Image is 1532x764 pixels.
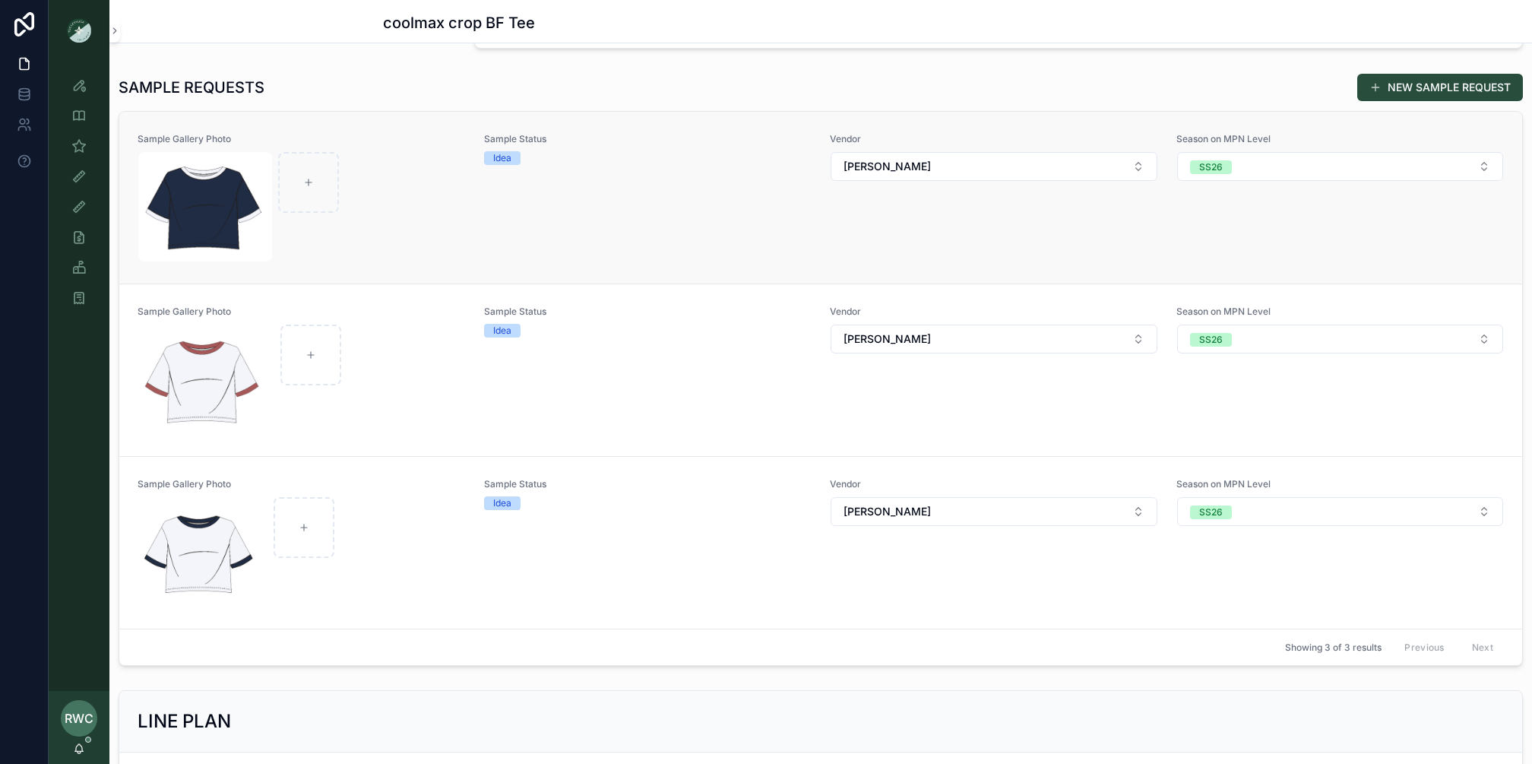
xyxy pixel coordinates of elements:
span: Showing 3 of 3 results [1285,642,1382,654]
span: [PERSON_NAME] [844,331,931,347]
button: Select Button [831,152,1157,181]
span: Vendor [830,306,1158,318]
button: Select Button [831,497,1157,526]
button: Select Button [831,325,1157,353]
span: Sample Gallery Photo [138,133,466,145]
span: Season on MPN Level [1176,133,1505,145]
span: Season on MPN Level [1176,306,1505,318]
span: Sample Gallery Photo [138,306,466,318]
img: App logo [67,18,91,43]
button: Select Button [1177,325,1504,353]
span: [PERSON_NAME] [844,504,931,519]
h1: coolmax crop BF Tee [383,12,535,33]
h2: LINE PLAN [138,709,231,734]
span: [PERSON_NAME] [844,159,931,174]
span: Season on MPN Level [1176,478,1505,490]
button: Select Button [1177,497,1504,526]
span: Sample Status [484,306,812,318]
span: Vendor [830,133,1158,145]
button: NEW SAMPLE REQUEST [1357,74,1523,101]
a: Sample Gallery PhotoScreenshot-2025-08-27-at-11.40.32-PM.pngSample StatusIdeaVendorSelect ButtonS... [119,112,1522,284]
div: SS26 [1199,506,1223,519]
div: Idea [493,324,511,338]
div: Idea [493,496,511,510]
div: SS26 [1199,160,1223,174]
h1: SAMPLE REQUESTS [119,77,264,98]
div: Idea [493,151,511,165]
span: Sample Status [484,478,812,490]
span: Vendor [830,478,1158,490]
img: Screenshot-2025-08-27-at-11.40.32-PM.png [138,152,272,262]
img: Screenshot-2025-08-27-at-11.39.53-PM.png [138,325,274,434]
div: SS26 [1199,333,1223,347]
img: Screenshot-2025-08-27-at-11.39.13-PM.png [138,497,267,607]
div: scrollable content [49,61,109,331]
span: Sample Status [484,133,812,145]
span: Sample Gallery Photo [138,478,466,490]
a: Sample Gallery PhotoScreenshot-2025-08-27-at-11.39.53-PM.pngSample StatusIdeaVendorSelect ButtonS... [119,284,1522,456]
a: Sample Gallery PhotoScreenshot-2025-08-27-at-11.39.13-PM.pngSample StatusIdeaVendorSelect ButtonS... [119,456,1522,629]
span: RWC [65,709,93,728]
button: Select Button [1177,152,1504,181]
